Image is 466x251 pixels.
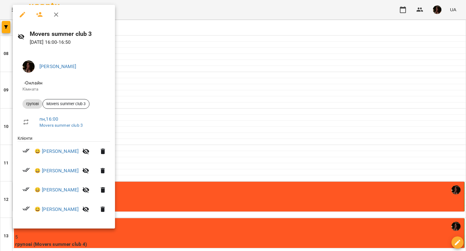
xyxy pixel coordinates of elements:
[35,206,79,213] a: 😀 [PERSON_NAME]
[22,80,44,86] span: - Онлайн
[22,166,30,174] svg: Візит сплачено
[22,101,42,107] span: групові
[35,186,79,194] a: 😀 [PERSON_NAME]
[22,60,35,73] img: 1b79b5faa506ccfdadca416541874b02.jpg
[43,101,89,107] span: Movers summer club 3
[35,167,79,174] a: 😀 [PERSON_NAME]
[18,135,110,221] ul: Клієнти
[39,64,76,69] a: [PERSON_NAME]
[39,123,83,128] a: Movers summer club 3
[22,147,30,154] svg: Візит сплачено
[35,148,79,155] a: 😀 [PERSON_NAME]
[22,86,105,92] p: Кімната
[30,29,110,39] h6: Movers summer club 3
[39,116,58,122] a: пн , 16:00
[22,205,30,212] svg: Візит сплачено
[42,99,89,109] div: Movers summer club 3
[30,39,110,46] p: [DATE] 16:00 - 16:50
[22,186,30,193] svg: Візит сплачено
